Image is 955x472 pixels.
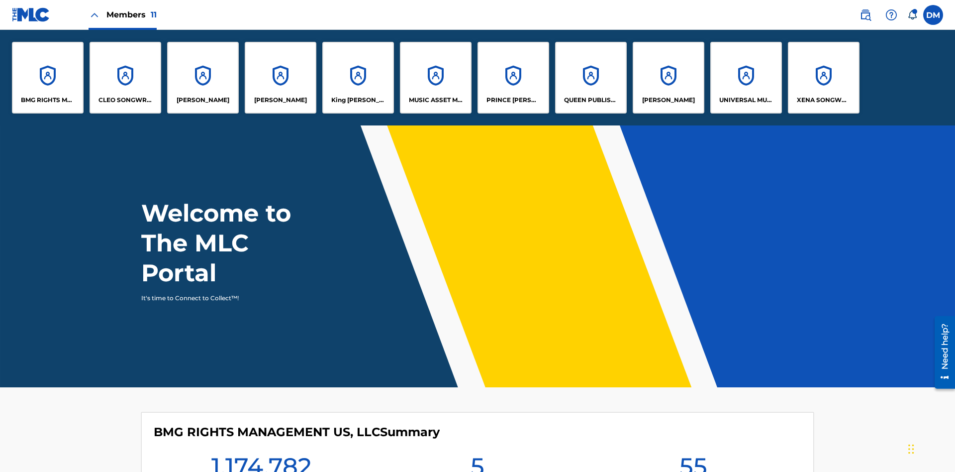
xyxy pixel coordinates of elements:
div: User Menu [923,5,943,25]
a: AccountsXENA SONGWRITER [788,42,859,114]
h1: Welcome to The MLC Portal [141,198,327,288]
a: AccountsBMG RIGHTS MANAGEMENT US, LLC [12,42,84,114]
p: CLEO SONGWRITER [98,96,153,105]
span: Members [106,9,157,20]
div: Notifications [907,10,917,20]
span: 11 [151,10,157,19]
a: AccountsCLEO SONGWRITER [90,42,161,114]
img: search [859,9,871,21]
p: EYAMA MCSINGER [254,96,307,105]
iframe: Chat Widget [905,424,955,472]
p: It's time to Connect to Collect™! [141,294,314,303]
a: Accounts[PERSON_NAME] [633,42,704,114]
div: Drag [908,434,914,464]
p: MUSIC ASSET MANAGEMENT (MAM) [409,96,463,105]
p: UNIVERSAL MUSIC PUB GROUP [719,96,773,105]
p: RONALD MCTESTERSON [642,96,695,105]
img: Close [89,9,100,21]
div: Help [881,5,901,25]
a: Accounts[PERSON_NAME] [245,42,316,114]
p: ELVIS COSTELLO [177,96,229,105]
p: PRINCE MCTESTERSON [486,96,541,105]
a: AccountsUNIVERSAL MUSIC PUB GROUP [710,42,782,114]
p: King McTesterson [331,96,385,105]
iframe: Resource Center [927,312,955,394]
a: Accounts[PERSON_NAME] [167,42,239,114]
p: XENA SONGWRITER [797,96,851,105]
a: AccountsQUEEN PUBLISHA [555,42,627,114]
a: AccountsPRINCE [PERSON_NAME] [477,42,549,114]
a: AccountsMUSIC ASSET MANAGEMENT (MAM) [400,42,472,114]
img: help [885,9,897,21]
img: MLC Logo [12,7,50,22]
h4: BMG RIGHTS MANAGEMENT US, LLC [154,425,440,440]
a: Public Search [856,5,875,25]
p: QUEEN PUBLISHA [564,96,618,105]
p: BMG RIGHTS MANAGEMENT US, LLC [21,96,75,105]
a: AccountsKing [PERSON_NAME] [322,42,394,114]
